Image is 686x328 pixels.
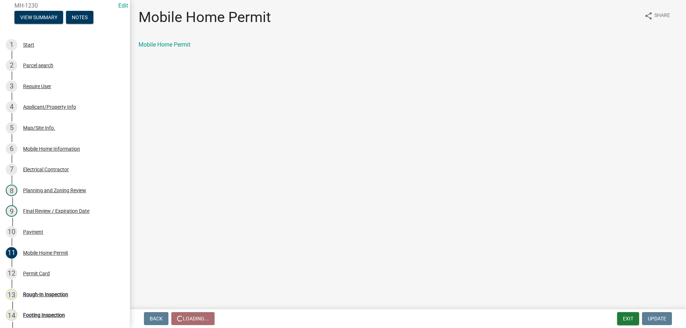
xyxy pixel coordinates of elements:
div: Applicant/Property Info [23,104,76,109]
div: 14 [6,309,17,321]
button: shareShare [638,9,676,23]
div: Payment [23,229,43,234]
span: Back [150,316,163,321]
div: Electrical Contractor [23,167,69,172]
div: Final Review / Expiration Date [23,208,89,213]
button: Exit [617,312,639,325]
span: Share [654,12,670,20]
a: Edit [118,2,128,9]
wm-modal-confirm: Summary [14,15,63,21]
div: 13 [6,289,17,300]
div: 4 [6,101,17,113]
div: Mobile Home Permit [23,250,68,255]
span: Loading... [183,316,209,321]
div: Require User [23,84,51,89]
a: Mobile Home Permit [138,41,190,48]
div: 6 [6,143,17,155]
wm-modal-confirm: Notes [66,15,93,21]
button: Notes [66,11,93,24]
div: Planning and Zoning Review [23,188,86,193]
div: Permit Card [23,271,50,276]
div: 1 [6,39,17,51]
div: 9 [6,205,17,217]
div: 5 [6,122,17,134]
wm-modal-confirm: Edit Application Number [118,2,128,9]
div: 8 [6,185,17,196]
div: Parcel search [23,63,53,68]
div: 3 [6,81,17,92]
button: Loading... [171,312,215,325]
button: Update [642,312,672,325]
div: Mobile Home Information [23,146,80,151]
div: 11 [6,247,17,259]
span: MH-1230 [14,2,115,9]
div: Footing Inspection [23,312,65,318]
div: 12 [6,268,17,279]
button: Back [144,312,168,325]
span: Update [648,316,666,321]
div: Map/Site Info. [23,125,55,130]
div: Rough-In Inspection [23,292,68,297]
h1: Mobile Home Permit [138,9,271,26]
div: 10 [6,226,17,238]
div: 2 [6,60,17,71]
i: share [644,12,653,20]
div: 7 [6,164,17,175]
div: Start [23,42,34,47]
button: View Summary [14,11,63,24]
